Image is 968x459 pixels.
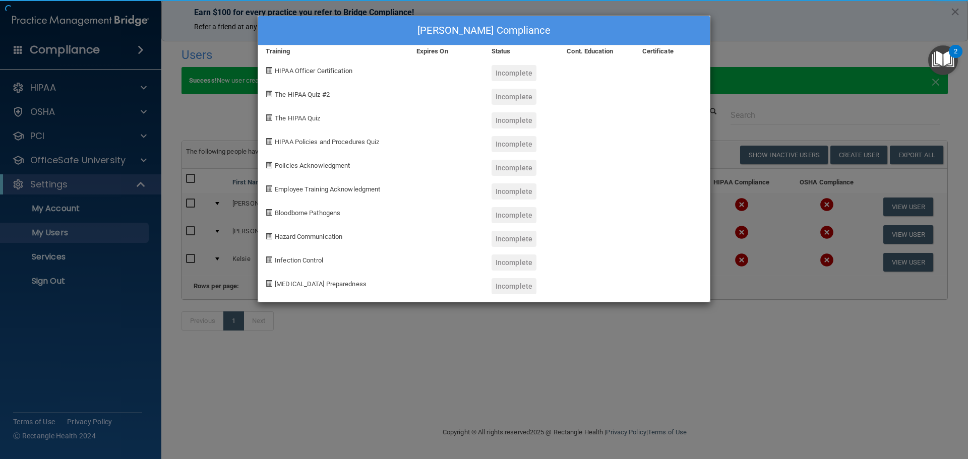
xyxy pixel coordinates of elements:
div: Certificate [635,45,710,57]
span: [MEDICAL_DATA] Preparedness [275,280,367,288]
div: Incomplete [492,254,536,271]
div: Incomplete [492,231,536,247]
button: Open Resource Center, 2 new notifications [928,45,958,75]
div: Incomplete [492,183,536,200]
div: Training [258,45,409,57]
span: Hazard Communication [275,233,342,240]
div: Expires On [409,45,484,57]
div: [PERSON_NAME] Compliance [258,16,710,45]
div: Incomplete [492,136,536,152]
span: Infection Control [275,256,323,264]
span: HIPAA Officer Certification [275,67,352,75]
span: Bloodborne Pathogens [275,209,340,217]
span: The HIPAA Quiz [275,114,320,122]
div: 2 [954,51,957,64]
div: Status [484,45,559,57]
span: Employee Training Acknowledgment [275,185,380,193]
span: HIPAA Policies and Procedures Quiz [275,138,379,146]
span: The HIPAA Quiz #2 [275,91,330,98]
div: Incomplete [492,207,536,223]
div: Incomplete [492,112,536,128]
div: Incomplete [492,278,536,294]
div: Incomplete [492,89,536,105]
div: Cont. Education [559,45,634,57]
div: Incomplete [492,160,536,176]
div: Incomplete [492,65,536,81]
span: Policies Acknowledgment [275,162,350,169]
